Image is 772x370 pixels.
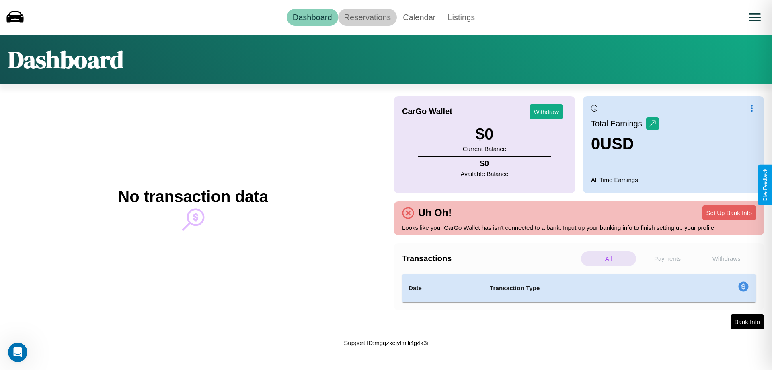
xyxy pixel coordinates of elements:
h1: Dashboard [8,43,123,76]
h4: Transaction Type [490,283,672,293]
h4: Date [409,283,477,293]
p: Looks like your CarGo Wallet has isn't connected to a bank. Input up your banking info to finish ... [402,222,756,233]
a: Listings [441,9,481,26]
p: Support ID: mgqzxejylmlli4g4k3i [344,337,428,348]
button: Set Up Bank Info [702,205,756,220]
h2: No transaction data [118,188,268,206]
a: Dashboard [287,9,338,26]
iframe: Intercom live chat [8,343,27,362]
a: Reservations [338,9,397,26]
h3: 0 USD [591,135,659,153]
button: Withdraw [530,104,563,119]
button: Bank Info [731,314,764,329]
button: Open menu [743,6,766,29]
h4: Transactions [402,254,579,263]
a: Calendar [397,9,441,26]
div: Give Feedback [762,169,768,201]
h3: $ 0 [463,125,506,143]
h4: $ 0 [461,159,509,168]
p: Payments [640,251,695,266]
p: Current Balance [463,143,506,154]
p: All [581,251,636,266]
table: simple table [402,274,756,302]
h4: Uh Oh! [414,207,456,219]
p: Withdraws [699,251,754,266]
p: Available Balance [461,168,509,179]
p: All Time Earnings [591,174,756,185]
h4: CarGo Wallet [402,107,452,116]
p: Total Earnings [591,116,646,131]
